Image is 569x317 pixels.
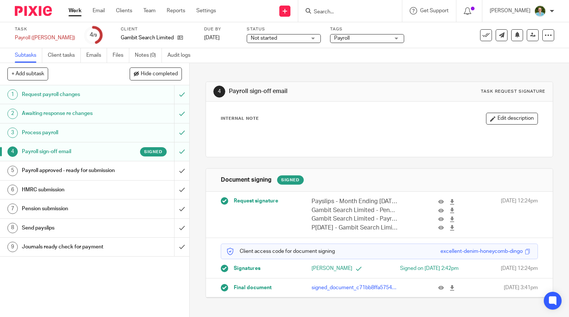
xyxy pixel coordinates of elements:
[143,7,156,14] a: Team
[7,166,18,176] div: 5
[204,35,220,40] span: [DATE]
[196,7,216,14] a: Settings
[504,284,538,291] span: [DATE] 3:41pm
[221,176,272,184] h1: Document signing
[501,265,538,272] span: [DATE] 12:24pm
[313,9,380,16] input: Search
[135,48,162,63] a: Notes (0)
[330,26,404,32] label: Tags
[130,67,182,80] button: Hide completed
[15,48,42,63] a: Subtasks
[7,109,18,119] div: 2
[69,7,81,14] a: Work
[15,34,75,42] div: Payroll ([PERSON_NAME])
[7,67,48,80] button: + Add subtask
[7,185,18,195] div: 6
[312,197,397,206] p: Payslips - Month Ending [DATE].pdf
[486,113,538,125] button: Edit description
[86,48,107,63] a: Emails
[247,26,321,32] label: Status
[204,26,237,32] label: Due by
[48,48,81,63] a: Client tasks
[277,175,304,185] div: Signed
[312,215,397,223] p: Gambit Search Limited - Payroll Summary - Month 6.pdf
[144,149,163,155] span: Signed
[312,206,397,215] p: Gambit Search Limited - Pensions - Month 6.pdf
[7,89,18,100] div: 1
[440,248,523,255] div: excellent-denim-honeycomb-dingo
[312,265,379,272] p: [PERSON_NAME]
[221,116,259,122] p: Internal Note
[121,26,195,32] label: Client
[534,5,546,17] img: U9kDOIcY.jpeg
[22,203,119,214] h1: Pension submission
[93,33,97,37] small: /9
[121,34,174,42] p: Gambit Search Limited
[22,146,119,157] h1: Payroll sign-off email
[481,89,545,95] div: Task request signature
[229,87,395,95] h1: Payroll sign-off email
[93,7,105,14] a: Email
[167,48,196,63] a: Audit logs
[234,265,260,272] span: Signatures
[15,26,75,32] label: Task
[22,89,119,100] h1: Request payroll changes
[312,224,397,232] p: P[DATE] - Gambit Search Limited.pdf
[391,265,459,272] div: Signed on [DATE] 2:42pm
[167,7,185,14] a: Reports
[234,197,278,205] span: Request signature
[90,31,97,39] div: 4
[490,7,530,14] p: [PERSON_NAME]
[420,8,449,13] span: Get Support
[22,165,119,176] h1: Payroll approved - ready for submission
[501,197,538,232] span: [DATE] 12:24pm
[141,71,178,77] span: Hide completed
[7,204,18,214] div: 7
[22,108,119,119] h1: Awaiting response re changes
[213,86,225,98] div: 4
[15,6,52,16] img: Pixie
[22,184,119,195] h1: HMRC submission
[22,241,119,252] h1: Journals ready check for payment
[7,146,18,157] div: 4
[334,36,350,41] span: Payroll
[227,248,335,255] p: Client access code for document signing
[7,223,18,233] div: 8
[22,127,119,138] h1: Process payroll
[113,48,129,63] a: Files
[22,222,119,234] h1: Send payslips
[312,284,397,291] p: signed_document_c71bb8ffa5754dbc9031890ecbb52e06.pdf
[7,128,18,138] div: 3
[251,36,277,41] span: Not started
[15,34,75,42] div: Payroll (Louise)
[234,284,272,291] span: Final document
[7,242,18,252] div: 9
[116,7,132,14] a: Clients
